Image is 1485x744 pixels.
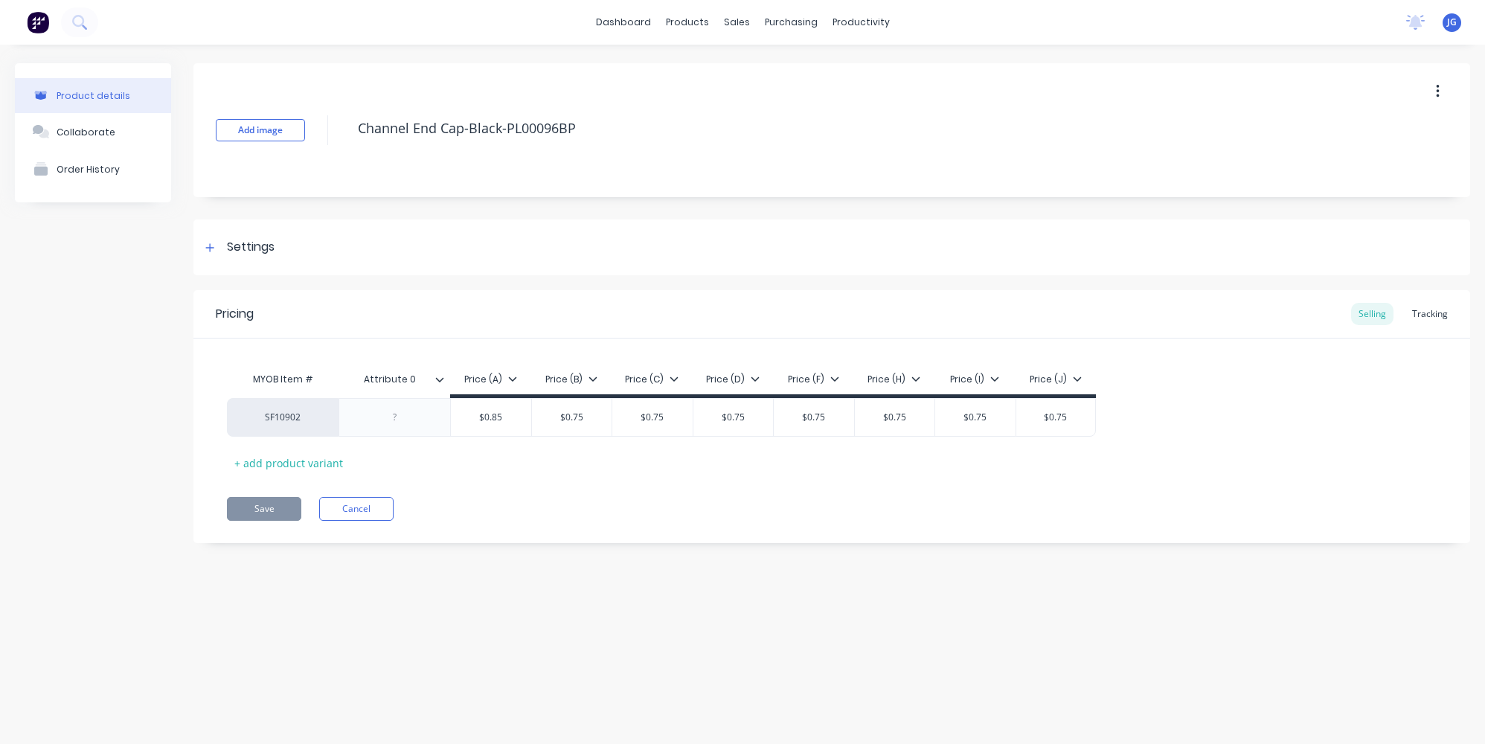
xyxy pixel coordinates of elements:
[774,399,854,436] div: $0.75
[15,150,171,187] button: Order History
[227,452,350,475] div: + add product variant
[950,373,999,386] div: Price (I)
[216,119,305,141] button: Add image
[532,399,612,436] div: $0.75
[693,399,774,436] div: $0.75
[227,497,301,521] button: Save
[451,399,531,436] div: $0.85
[867,373,920,386] div: Price (H)
[227,365,339,394] div: MYOB Item #
[216,305,254,323] div: Pricing
[757,11,825,33] div: purchasing
[788,373,839,386] div: Price (F)
[935,399,1016,436] div: $0.75
[658,11,716,33] div: products
[57,126,115,138] div: Collaborate
[588,11,658,33] a: dashboard
[57,90,130,101] div: Product details
[1405,303,1455,325] div: Tracking
[1351,303,1393,325] div: Selling
[227,398,1096,437] div: SF10902$0.85$0.75$0.75$0.75$0.75$0.75$0.75$0.75
[625,373,679,386] div: Price (C)
[57,164,120,175] div: Order History
[1447,16,1457,29] span: JG
[15,78,171,113] button: Product details
[1016,399,1096,436] div: $0.75
[545,373,597,386] div: Price (B)
[855,399,935,436] div: $0.75
[716,11,757,33] div: sales
[706,373,760,386] div: Price (D)
[825,11,897,33] div: productivity
[464,373,517,386] div: Price (A)
[242,411,324,424] div: SF10902
[15,113,171,150] button: Collaborate
[1030,373,1082,386] div: Price (J)
[612,399,693,436] div: $0.75
[319,497,394,521] button: Cancel
[339,361,441,398] div: Attribute 0
[350,111,1336,146] textarea: Channel End Cap-Black-PL00096BP
[27,11,49,33] img: Factory
[339,365,450,394] div: Attribute 0
[227,238,275,257] div: Settings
